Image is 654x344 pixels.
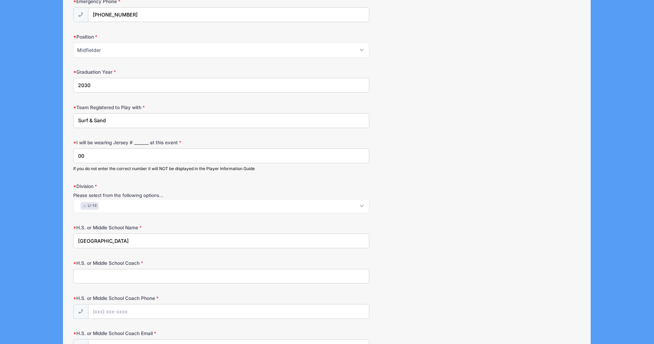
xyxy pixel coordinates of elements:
span: U-14 [88,203,97,209]
label: H.S. or Middle School Name [73,224,242,231]
label: Team Registered to Play with [73,104,242,111]
label: Graduation Year [73,69,242,75]
input: (xxx) xxx-xxxx [88,7,369,22]
textarea: Search [77,202,81,209]
label: Division [73,183,242,190]
div: If you do not enter the correct number it will NOT be displayed in the Player Information Guide [73,166,369,172]
li: U-14 [80,202,99,210]
label: H.S. or Middle School Coach Email [73,330,242,337]
input: (xxx) xxx-xxxx [88,304,369,319]
label: H.S. or Middle School Coach [73,260,242,267]
label: Position [73,33,242,40]
div: Please select from the following options... [73,192,369,199]
button: Remove item [83,205,87,207]
label: H.S. or Middle School Coach Phone [73,295,242,302]
label: I will be wearing Jersey # _______ at this event [73,139,242,146]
